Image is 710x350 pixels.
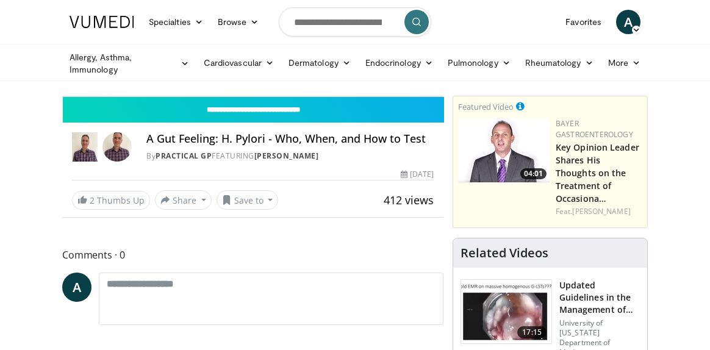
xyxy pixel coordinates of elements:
[72,191,150,210] a: 2 Thumbs Up
[62,247,443,263] span: Comments 0
[518,51,601,75] a: Rheumatology
[601,51,648,75] a: More
[572,206,630,216] a: [PERSON_NAME]
[142,10,210,34] a: Specialties
[62,273,91,302] a: A
[458,101,514,112] small: Featured Video
[72,132,98,162] img: Practical GP
[146,132,434,146] h4: A Gut Feeling: H. Pylori - Who, When, and How to Test
[556,141,639,204] a: Key Opinion Leader Shares His Thoughts on the Treatment of Occasiona…
[559,279,640,316] h3: Updated Guidelines in the Management of Large Colon Polyps: Inspecti…
[279,7,431,37] input: Search topics, interventions
[520,168,547,179] span: 04:01
[358,51,440,75] a: Endocrinology
[556,206,642,217] div: Feat.
[461,280,551,343] img: dfcfcb0d-b871-4e1a-9f0c-9f64970f7dd8.150x105_q85_crop-smart_upscale.jpg
[102,132,132,162] img: Avatar
[458,118,550,182] a: 04:01
[556,118,633,140] a: Bayer Gastroenterology
[156,151,212,161] a: Practical GP
[146,151,434,162] div: By FEATURING
[517,326,547,338] span: 17:15
[616,10,640,34] a: A
[210,10,267,34] a: Browse
[384,193,434,207] span: 412 views
[217,190,279,210] button: Save to
[62,51,196,76] a: Allergy, Asthma, Immunology
[254,151,319,161] a: [PERSON_NAME]
[196,51,281,75] a: Cardiovascular
[458,118,550,182] img: 9828b8df-38ad-4333-b93d-bb657251ca89.png.150x105_q85_crop-smart_upscale.png
[90,195,95,206] span: 2
[281,51,358,75] a: Dermatology
[155,190,212,210] button: Share
[440,51,518,75] a: Pulmonology
[70,16,134,28] img: VuMedi Logo
[461,246,548,260] h4: Related Videos
[401,169,434,180] div: [DATE]
[558,10,609,34] a: Favorites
